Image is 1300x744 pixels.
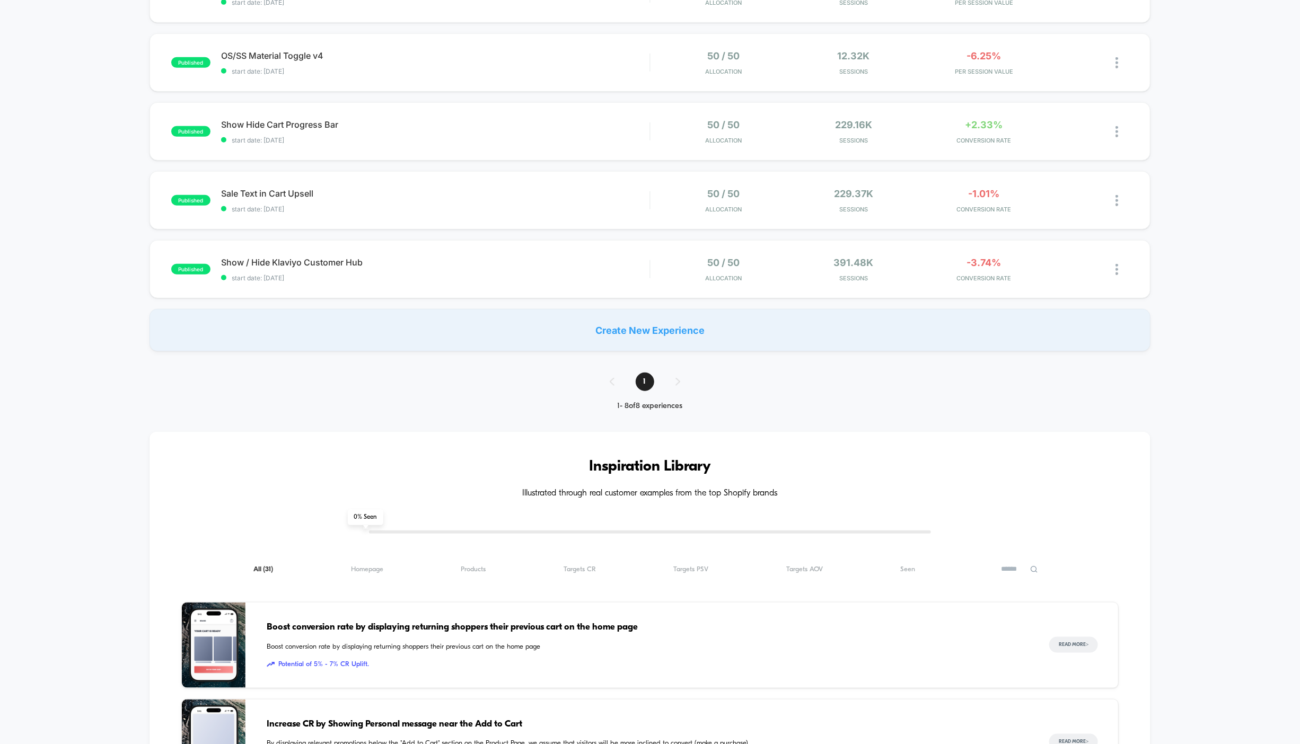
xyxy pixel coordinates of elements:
span: CONVERSION RATE [921,137,1047,144]
span: Increase CR by Showing Personal message near the Add to Cart [267,718,1028,731]
span: 50 / 50 [707,119,740,130]
span: Seen [901,565,916,573]
span: Targets CR [564,565,596,573]
span: Sessions [791,206,916,213]
span: OS/SS Material Toggle v4 [221,50,649,61]
img: Boost conversion rate by displaying returning shoppers their previous cart on the home page [182,603,245,688]
span: Products [461,565,486,573]
span: Show / Hide Klaviyo Customer Hub [221,257,649,268]
span: All [254,565,274,573]
span: start date: [DATE] [221,205,649,213]
span: PER SESSION VALUE [921,68,1047,75]
span: 50 / 50 [707,50,740,61]
span: Sessions [791,68,916,75]
span: Allocation [705,206,742,213]
span: CONVERSION RATE [921,206,1047,213]
span: ( 31 ) [263,566,274,573]
h3: Inspiration Library [181,458,1119,475]
img: close [1115,195,1118,206]
span: Show Hide Cart Progress Bar [221,119,649,130]
span: Boost conversion rate by displaying returning shoppers their previous cart on the home page [267,621,1028,634]
span: -1.01% [968,188,999,199]
span: 0 % Seen [348,509,383,525]
button: Read More> [1049,637,1098,653]
span: -6.25% [967,50,1001,61]
span: Allocation [705,274,742,282]
span: published [171,195,210,206]
span: published [171,264,210,274]
span: Targets PSV [674,565,709,573]
span: Homepage [351,565,383,573]
span: 50 / 50 [707,188,740,199]
span: start date: [DATE] [221,136,649,144]
span: -3.74% [967,257,1001,268]
img: close [1115,264,1118,275]
span: Sale Text in Cart Upsell [221,188,649,199]
span: 12.32k [838,50,870,61]
span: Allocation [705,68,742,75]
span: CONVERSION RATE [921,274,1047,282]
img: close [1115,57,1118,68]
span: Targets AOV [786,565,823,573]
span: 229.16k [835,119,872,130]
span: Sessions [791,137,916,144]
span: start date: [DATE] [221,274,649,282]
span: 391.48k [834,257,874,268]
span: Potential of 5% - 7% CR Uplift. [267,659,1028,670]
div: Create New Experience [150,309,1150,351]
span: 1 [636,373,654,391]
div: 1 - 8 of 8 experiences [599,402,701,411]
span: published [171,57,210,68]
h4: Illustrated through real customer examples from the top Shopify brands [181,489,1119,499]
span: 229.37k [834,188,873,199]
img: close [1115,126,1118,137]
span: Allocation [705,137,742,144]
span: 50 / 50 [707,257,740,268]
span: Sessions [791,274,916,282]
span: Boost conversion rate by displaying returning shoppers their previous cart on the home page [267,642,1028,652]
span: +2.33% [965,119,1003,130]
span: start date: [DATE] [221,67,649,75]
span: published [171,126,210,137]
